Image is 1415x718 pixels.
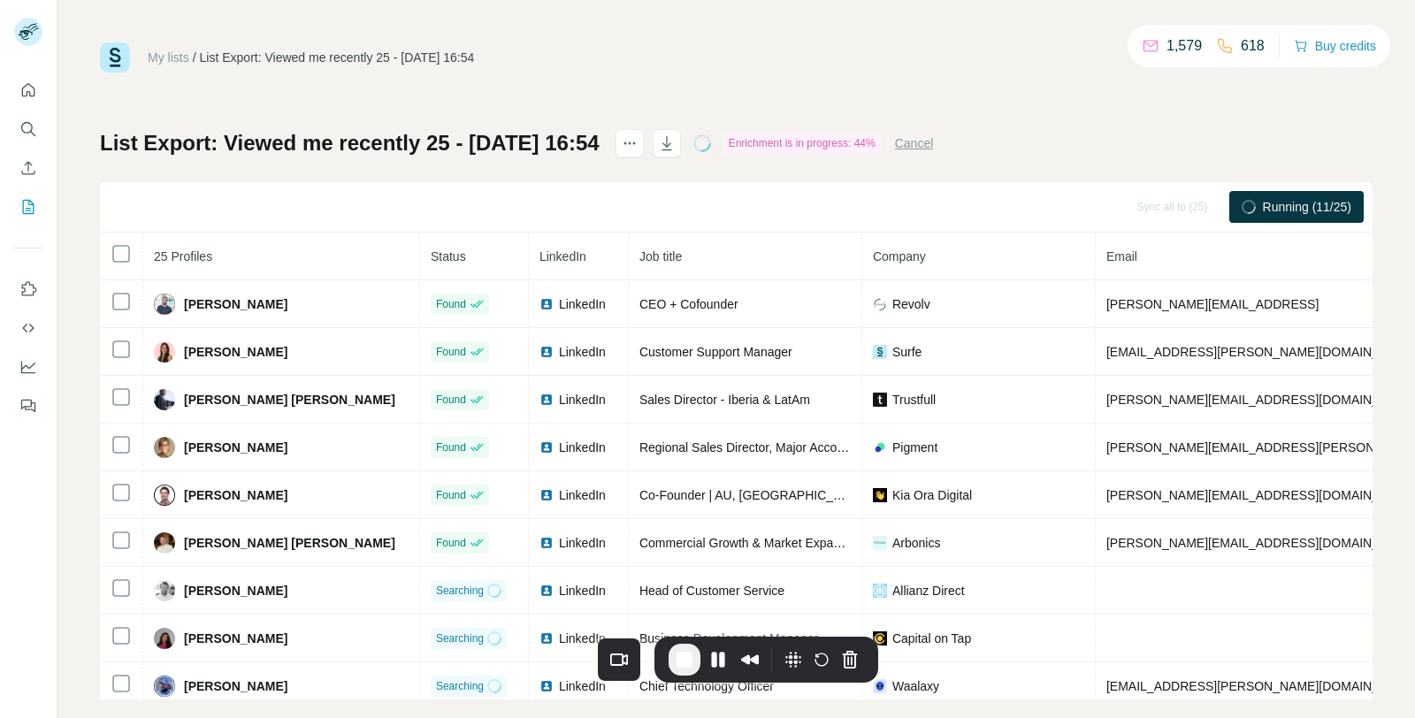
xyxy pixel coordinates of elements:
[436,535,466,551] span: Found
[154,294,175,315] img: Avatar
[1166,35,1202,57] p: 1,579
[14,312,42,344] button: Use Surfe API
[873,536,887,550] img: company-logo
[100,42,130,73] img: Surfe Logo
[639,488,1012,502] span: Co-Founder | AU, [GEOGRAPHIC_DATA] & [GEOGRAPHIC_DATA]
[892,343,922,361] span: Surfe
[873,345,887,359] img: company-logo
[184,391,395,409] span: [PERSON_NAME] [PERSON_NAME]
[873,393,887,407] img: company-logo
[559,391,606,409] span: LinkedIn
[539,297,554,311] img: LinkedIn logo
[154,628,175,649] img: Avatar
[559,582,606,600] span: LinkedIn
[639,393,810,407] span: Sales Director - Iberia & LatAm
[639,536,1113,550] span: Commercial Growth & Market Expansion Consultant — Arbonics (ClimateTech / SaaS)
[723,133,881,154] div: Enrichment is in progress: 44%
[539,488,554,502] img: LinkedIn logo
[892,439,937,456] span: Pigment
[559,534,606,552] span: LinkedIn
[539,631,554,645] img: LinkedIn logo
[639,345,792,359] span: Customer Support Manager
[873,679,887,693] img: company-logo
[100,129,600,157] h1: List Export: Viewed me recently 25 - [DATE] 16:54
[14,152,42,184] button: Enrich CSV
[436,296,466,312] span: Found
[200,49,475,66] div: List Export: Viewed me recently 25 - [DATE] 16:54
[539,584,554,598] img: LinkedIn logo
[14,351,42,383] button: Dashboard
[639,679,774,693] span: Chief Technology Officer
[873,631,887,645] img: company-logo
[436,583,484,599] span: Searching
[436,344,466,360] span: Found
[154,249,212,264] span: 25 Profiles
[14,390,42,422] button: Feedback
[559,486,606,504] span: LinkedIn
[873,440,887,454] img: company-logo
[436,630,484,646] span: Searching
[639,584,784,598] span: Head of Customer Service
[539,679,554,693] img: LinkedIn logo
[539,249,586,264] span: LinkedIn
[639,631,818,645] span: Business Development Manager
[639,249,682,264] span: Job title
[892,295,930,313] span: Revolv
[1106,297,1319,311] span: [PERSON_NAME][EMAIL_ADDRESS]
[892,677,939,695] span: Waalaxy
[436,487,466,503] span: Found
[193,49,196,66] li: /
[873,488,887,502] img: company-logo
[892,582,965,600] span: Allianz Direct
[892,534,940,552] span: Arbonics
[539,393,554,407] img: LinkedIn logo
[184,343,287,361] span: [PERSON_NAME]
[539,536,554,550] img: LinkedIn logo
[892,630,971,647] span: Capital on Tap
[14,113,42,145] button: Search
[154,580,175,601] img: Avatar
[184,439,287,456] span: [PERSON_NAME]
[892,486,972,504] span: Kia Ora Digital
[436,678,484,694] span: Searching
[1263,198,1351,216] span: Running (11/25)
[873,584,887,598] img: company-logo
[184,630,287,647] span: [PERSON_NAME]
[559,439,606,456] span: LinkedIn
[892,391,936,409] span: Trustfull
[559,630,606,647] span: LinkedIn
[14,273,42,305] button: Use Surfe on LinkedIn
[436,439,466,455] span: Found
[154,532,175,554] img: Avatar
[539,345,554,359] img: LinkedIn logo
[436,392,466,408] span: Found
[616,129,644,157] button: actions
[873,297,887,311] img: company-logo
[154,437,175,458] img: Avatar
[873,249,926,264] span: Company
[184,486,287,504] span: [PERSON_NAME]
[559,295,606,313] span: LinkedIn
[14,74,42,106] button: Quick start
[154,676,175,697] img: Avatar
[431,249,466,264] span: Status
[539,440,554,454] img: LinkedIn logo
[184,677,287,695] span: [PERSON_NAME]
[559,343,606,361] span: LinkedIn
[154,485,175,506] img: Avatar
[14,191,42,223] button: My lists
[184,534,395,552] span: [PERSON_NAME] [PERSON_NAME]
[154,389,175,410] img: Avatar
[1241,35,1265,57] p: 618
[154,341,175,363] img: Avatar
[895,134,934,152] button: Cancel
[1294,34,1376,58] button: Buy credits
[639,297,738,311] span: CEO + Cofounder
[1106,249,1137,264] span: Email
[559,677,606,695] span: LinkedIn
[184,582,287,600] span: [PERSON_NAME]
[148,50,189,65] a: My lists
[639,440,860,454] span: Regional Sales Director, Major Accounts
[184,295,287,313] span: [PERSON_NAME]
